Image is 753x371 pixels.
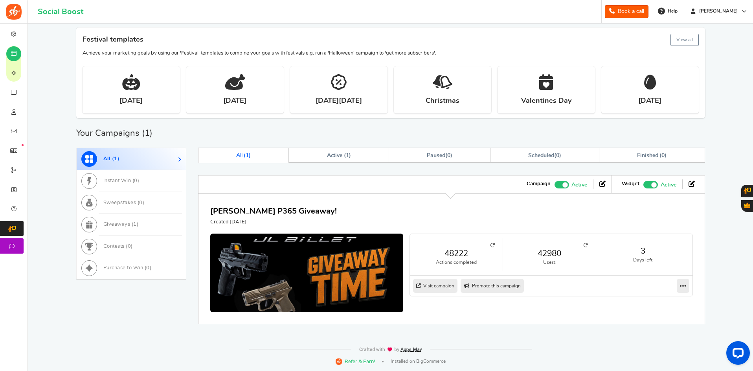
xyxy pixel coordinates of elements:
span: 0 [139,200,143,205]
span: Giveaways ( ) [103,222,139,227]
small: Users [511,259,588,266]
a: 42980 [511,248,588,259]
strong: Christmas [426,96,459,106]
p: Created [DATE] [210,219,337,226]
a: 48222 [418,248,495,259]
span: Sweepstakes ( ) [103,200,145,205]
span: Contests ( ) [103,244,133,249]
span: ( ) [427,153,452,158]
strong: [DATE] [119,96,143,106]
a: Refer & Earn! [336,358,375,365]
span: Purchase to Win ( ) [103,265,152,270]
li: 3 [596,238,689,271]
strong: Valentines Day [521,96,571,106]
iframe: LiveChat chat widget [720,338,753,371]
strong: Campaign [527,181,551,188]
h2: Your Campaigns ( ) [76,129,152,137]
span: Instant Win ( ) [103,178,140,183]
a: Book a call [605,5,648,18]
img: Social Boost [6,4,22,20]
span: Scheduled [528,153,554,158]
span: 1 [346,153,349,158]
p: Achieve your marketing goals by using our 'Festival' templates to combine your goals with festiva... [83,50,699,57]
span: 0 [556,153,559,158]
a: Promote this campaign [461,279,524,293]
span: 0 [128,244,131,249]
span: All ( ) [103,156,120,161]
span: Active [571,181,587,189]
span: Help [666,8,678,15]
span: Gratisfaction [744,203,750,208]
span: Finished ( ) [637,153,667,158]
strong: [DATE][DATE] [316,96,362,106]
a: Visit campaign [413,279,457,293]
span: 1 [133,222,137,227]
small: Actions completed [418,259,495,266]
strong: Widget [622,181,639,188]
span: | [382,361,384,362]
a: Help [655,5,681,17]
span: All ( ) [236,153,251,158]
span: Installed on BigCommerce [391,358,446,365]
span: ( ) [528,153,561,158]
button: View all [670,34,699,46]
span: Paused [427,153,445,158]
span: Active [661,181,676,189]
span: 1 [246,153,249,158]
strong: [DATE] [223,96,246,106]
h1: Social Boost [38,7,83,16]
span: 1 [114,156,118,161]
span: Active ( ) [327,153,351,158]
img: img-footer.webp [359,347,422,352]
span: 0 [146,265,150,270]
small: Days left [604,257,681,263]
strong: [DATE] [638,96,661,106]
h4: Festival templates [83,32,699,48]
em: New [22,144,24,146]
button: Gratisfaction [741,200,753,212]
span: [PERSON_NAME] [696,8,741,15]
span: 0 [661,153,665,158]
li: Widget activated [616,179,682,189]
span: 1 [145,129,150,137]
span: 0 [134,178,138,183]
span: 0 [447,153,450,158]
a: [PERSON_NAME] P365 Giveaway! [210,207,337,215]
